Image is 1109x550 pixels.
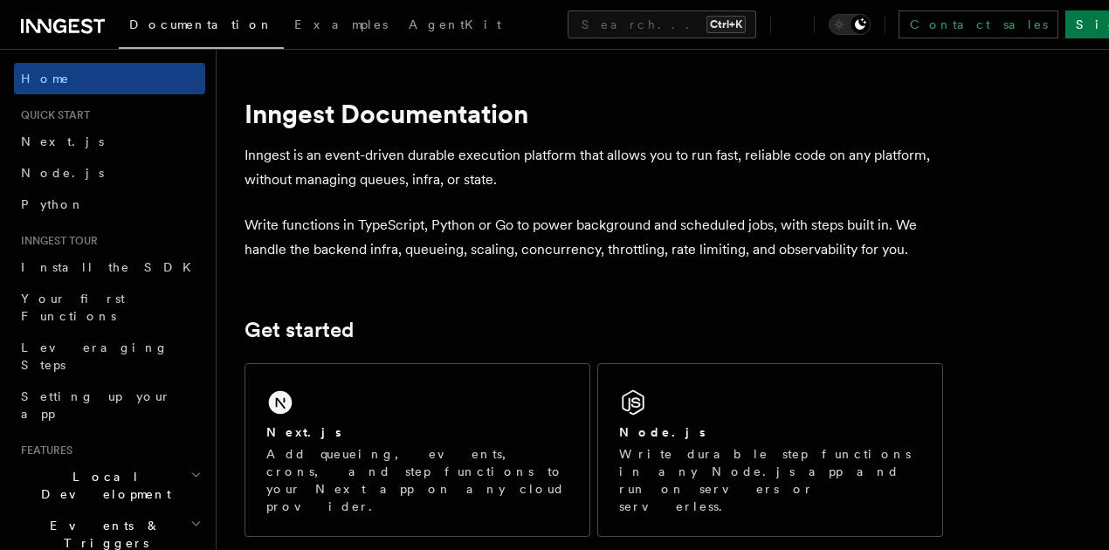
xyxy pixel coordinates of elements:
span: Install the SDK [21,260,202,274]
a: Your first Functions [14,283,205,332]
span: Home [21,70,70,87]
a: Node.jsWrite durable step functions in any Node.js app and run on servers or serverless. [597,363,943,537]
p: Write functions in TypeScript, Python or Go to power background and scheduled jobs, with steps bu... [245,213,943,262]
p: Inngest is an event-driven durable execution platform that allows you to run fast, reliable code ... [245,143,943,192]
a: Contact sales [899,10,1058,38]
span: Node.js [21,166,104,180]
h1: Inngest Documentation [245,98,943,129]
a: Examples [284,5,398,47]
a: Install the SDK [14,251,205,283]
button: Toggle dark mode [829,14,871,35]
h2: Node.js [619,423,706,441]
span: Python [21,197,85,211]
span: Inngest tour [14,234,98,248]
a: Home [14,63,205,94]
a: Node.js [14,157,205,189]
span: Documentation [129,17,273,31]
button: Local Development [14,461,205,510]
a: Leveraging Steps [14,332,205,381]
a: Next.jsAdd queueing, events, crons, and step functions to your Next app on any cloud provider. [245,363,590,537]
button: Search...Ctrl+K [568,10,756,38]
a: Next.js [14,126,205,157]
kbd: Ctrl+K [706,16,746,33]
span: Leveraging Steps [21,340,169,372]
span: Examples [294,17,388,31]
span: Setting up your app [21,389,171,421]
span: Next.js [21,134,104,148]
a: Get started [245,318,354,342]
p: Add queueing, events, crons, and step functions to your Next app on any cloud provider. [266,445,568,515]
span: AgentKit [409,17,501,31]
span: Quick start [14,108,90,122]
span: Local Development [14,468,190,503]
a: Documentation [119,5,284,49]
p: Write durable step functions in any Node.js app and run on servers or serverless. [619,445,921,515]
a: Setting up your app [14,381,205,430]
h2: Next.js [266,423,341,441]
a: Python [14,189,205,220]
span: Your first Functions [21,292,125,323]
a: AgentKit [398,5,512,47]
span: Features [14,443,72,457]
